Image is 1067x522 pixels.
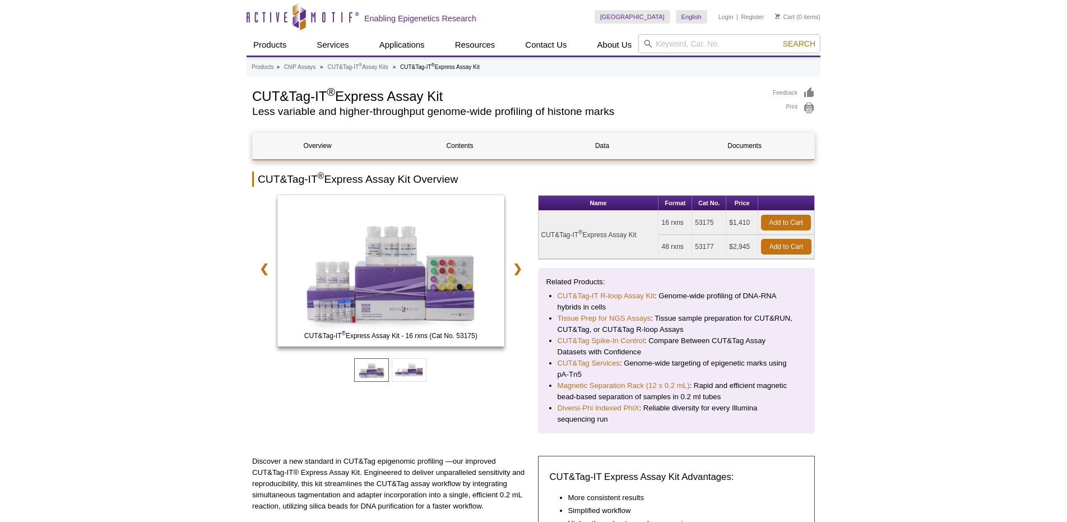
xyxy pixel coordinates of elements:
sup: ® [578,229,582,235]
h2: CUT&Tag-IT Express Assay Kit Overview [252,172,815,187]
a: Add to Cart [761,239,811,255]
img: CUT&Tag-IT Express Assay Kit - 16 rxns [277,195,504,347]
li: | [736,10,738,24]
li: CUT&Tag-IT Express Assay Kit [400,64,480,70]
li: : Reliable diversity for every Illumina sequencing run [558,403,796,425]
sup: ® [359,62,362,68]
li: » [276,64,280,70]
a: Login [718,13,734,21]
button: Search [780,39,819,49]
td: $2,945 [726,235,758,259]
a: Cart [775,13,795,21]
h2: Enabling Epigenetics Research [364,13,476,24]
a: Feedback [773,87,815,99]
a: Contact Us [518,34,573,56]
input: Keyword, Cat. No. [638,34,820,53]
a: Register [741,13,764,21]
a: Services [310,34,356,56]
li: : Genome-wide targeting of epigenetic marks using pA-Tn5 [558,358,796,380]
a: Products [252,62,273,72]
a: [GEOGRAPHIC_DATA] [595,10,670,24]
a: Add to Cart [761,215,811,230]
sup: ® [318,171,324,181]
li: » [320,64,323,70]
sup: ® [327,86,335,98]
a: About Us [591,34,639,56]
a: ❮ [252,256,276,281]
th: Format [658,196,692,211]
a: CUT&Tag-IT R-loop Assay Kit [558,290,655,302]
a: English [676,10,707,24]
a: CUT&Tag Spike-In Control [558,335,644,347]
a: Print [773,102,815,114]
li: : Compare Between CUT&Tag Assay Datasets with Confidence [558,335,796,358]
a: Overview [253,132,382,159]
a: Tissue Prep for NGS Assays [558,313,651,324]
li: : Tissue sample preparation for CUT&RUN, CUT&Tag, or CUT&Tag R-loop Assays [558,313,796,335]
img: Your Cart [775,13,780,19]
li: : Rapid and efficient magnetic bead-based separation of samples in 0.2 ml tubes [558,380,796,403]
td: 53175 [692,211,726,235]
a: Documents [680,132,809,159]
a: ❯ [505,256,530,281]
span: Search [783,39,815,48]
td: CUT&Tag-IT Express Assay Kit [539,211,659,259]
a: Diversi-Phi Indexed PhiX [558,403,639,414]
a: Contents [395,132,525,159]
p: Related Products: [546,276,807,288]
span: CUT&Tag-IT Express Assay Kit - 16 rxns (Cat No. 53175) [280,330,502,341]
a: ChIP Assays [284,62,316,72]
p: Discover a new standard in CUT&Tag epigenomic profiling —our improved CUT&Tag-IT® Express Assay K... [252,456,530,512]
a: Resources [448,34,502,56]
h2: Less variable and higher-throughput genome-wide profiling of histone marks [252,107,762,117]
th: Price [726,196,758,211]
td: 53177 [692,235,726,259]
th: Cat No. [692,196,726,211]
a: Applications [373,34,432,56]
td: 48 rxns [658,235,692,259]
li: (0 items) [775,10,820,24]
th: Name [539,196,659,211]
h3: CUT&Tag-IT Express Assay Kit Advantages: [550,470,804,484]
sup: ® [342,330,346,336]
a: Magnetic Separation Rack (12 x 0.2 mL) [558,380,690,391]
a: CUT&Tag-IT®Assay Kits [327,62,388,72]
li: » [393,64,396,70]
li: Simplified workflow [568,505,792,516]
sup: ® [432,62,435,68]
a: Products [247,34,293,56]
a: CUT&Tag Services [558,358,620,369]
td: $1,410 [726,211,758,235]
td: 16 rxns [658,211,692,235]
a: Data [537,132,667,159]
a: CUT&Tag-IT Express Assay Kit - 16 rxns [277,195,504,350]
li: : Genome-wide profiling of DNA-RNA hybrids in cells [558,290,796,313]
h1: CUT&Tag-IT Express Assay Kit [252,87,762,104]
li: More consistent results [568,492,792,503]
